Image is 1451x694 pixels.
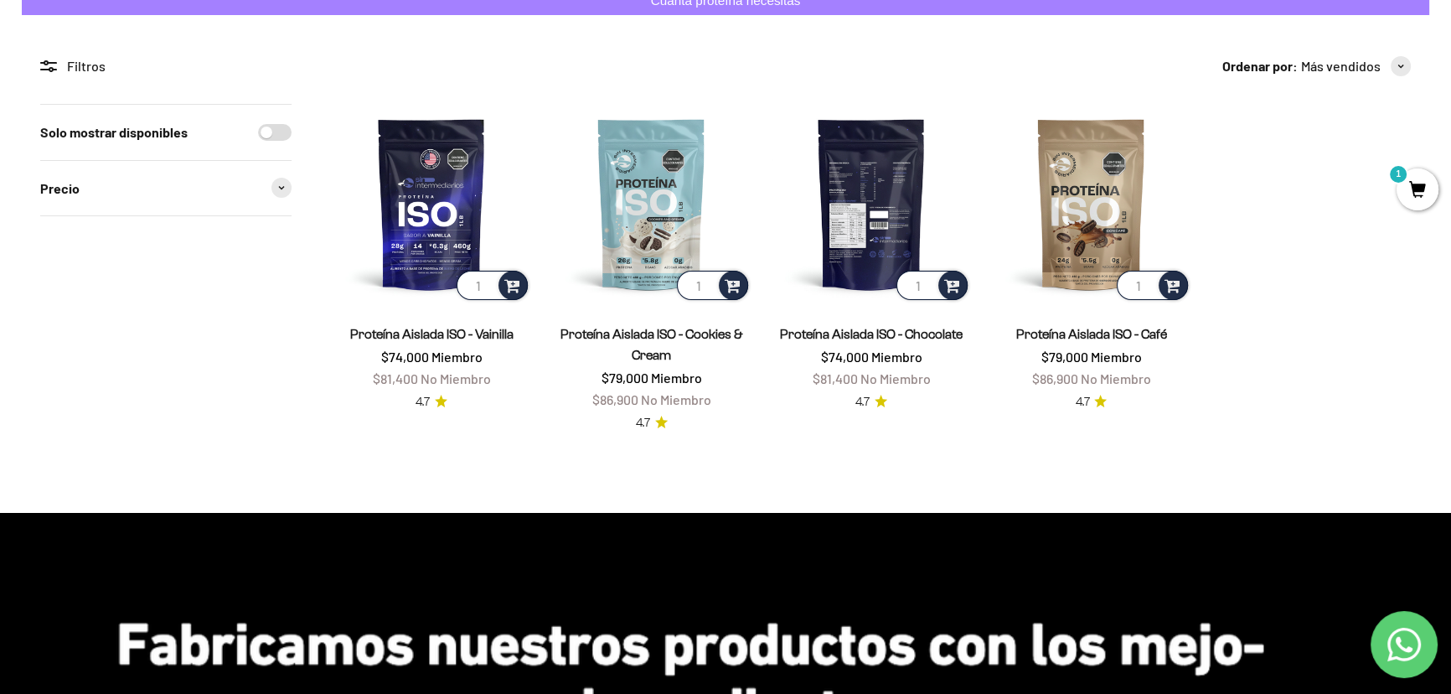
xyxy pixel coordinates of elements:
span: $74,000 [381,349,429,365]
label: Solo mostrar disponibles [40,122,188,143]
a: Proteína Aislada ISO - Vainilla [350,327,514,341]
a: 4.74.7 de 5.0 estrellas [416,393,447,412]
summary: Precio [40,161,292,216]
span: $79,000 [1040,349,1087,365]
span: $81,400 [812,370,857,386]
span: No Miembro [421,370,491,386]
a: 4.74.7 de 5.0 estrellas [1075,393,1107,412]
span: Miembro [1090,349,1141,365]
span: 4.7 [416,393,430,412]
span: 4.7 [855,393,870,412]
mark: 1 [1388,164,1408,184]
span: No Miembro [860,370,930,386]
span: Miembro [651,370,702,386]
a: Proteína Aislada ISO - Cookies & Cream [560,327,743,362]
a: Proteína Aislada ISO - Café [1015,327,1166,341]
span: Miembro [431,349,483,365]
img: Proteína Aislada ISO - Chocolate [772,104,971,303]
button: Más vendidos [1301,55,1411,77]
span: $86,900 [1031,370,1077,386]
div: Filtros [40,55,292,77]
a: Proteína Aislada ISO - Chocolate [780,327,963,341]
span: No Miembro [641,391,711,407]
span: Miembro [870,349,922,365]
a: 1 [1397,182,1438,200]
span: No Miembro [1080,370,1150,386]
span: Más vendidos [1301,55,1381,77]
span: 4.7 [636,414,650,432]
span: $79,000 [602,370,648,386]
span: 4.7 [1075,393,1089,412]
span: $86,900 [592,391,638,407]
span: Ordenar por: [1222,55,1298,77]
a: 4.74.7 de 5.0 estrellas [636,414,668,432]
span: $81,400 [373,370,418,386]
a: 4.74.7 de 5.0 estrellas [855,393,887,412]
span: $74,000 [820,349,868,365]
span: Precio [40,178,80,199]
